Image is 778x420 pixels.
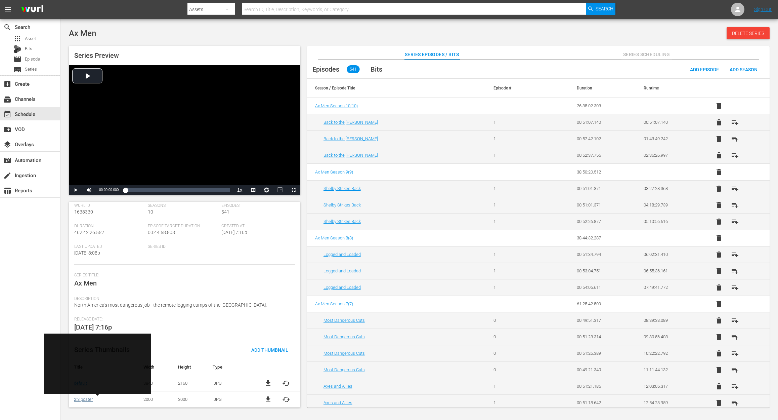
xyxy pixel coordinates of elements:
[715,283,723,292] span: delete
[323,400,352,405] a: Axes and Allies
[569,197,636,213] td: 00:51:01.371
[233,185,247,195] button: Playback Rate
[74,244,144,250] span: Last Updated
[727,312,743,329] button: playlist_add
[731,251,739,259] span: playlist_add
[727,147,743,163] button: playlist_add
[727,279,743,296] button: playlist_add
[3,171,11,180] span: Ingestion
[323,367,365,372] a: Most Dangerous Cuts
[731,151,739,159] span: playlist_add
[727,263,743,279] button: playlist_add
[307,79,486,98] th: Season / Episode Title
[3,125,11,133] span: VOD
[138,375,173,391] td: 3840
[727,27,770,39] button: Delete Series
[221,224,292,229] span: Created At
[715,185,723,193] span: delete
[16,2,48,17] img: ans4CAIJ8jUAAAAAAAAAAAAAAAAAAAAAAAAgQb4GAAAAAAAAAAAAAAAAAAAAAAAAJMjXAAAAAAAAAAAAAAAAAAAAAAAAgAT5G...
[315,169,353,175] span: Ax Men Season 9 ( 9 )
[69,29,96,38] span: Ax Men
[3,95,11,103] span: Channels
[731,333,739,341] span: playlist_add
[724,67,763,72] span: Add Season
[569,147,636,163] td: 00:52:37.755
[586,3,615,15] button: Search
[636,279,702,296] td: 07:49:41.772
[636,147,702,163] td: 02:36:26.997
[323,219,361,224] a: Shelby Strikes Back
[3,80,11,88] span: Create
[74,209,93,215] span: 1638330
[731,366,739,374] span: playlist_add
[485,197,552,213] td: 1
[323,136,378,141] a: Back to the [PERSON_NAME]
[636,197,702,213] td: 04:18:29.739
[715,300,723,308] span: delete
[731,185,739,193] span: playlist_add
[74,273,292,278] span: Series Title:
[315,103,358,108] a: Ax Men Season 10(10)
[569,213,636,230] td: 00:52:26.877
[711,98,727,114] button: delete
[485,79,552,98] th: Episode #
[485,329,552,345] td: 0
[731,349,739,357] span: playlist_add
[636,361,702,378] td: 11:11:44.132
[727,131,743,147] button: playlist_add
[221,209,229,215] span: 541
[711,362,727,378] button: delete
[636,312,702,329] td: 08:39:33.089
[569,263,636,279] td: 00:53:04.751
[315,235,353,240] a: Ax Men Season 8(8)
[4,5,12,13] span: menu
[727,181,743,197] button: playlist_add
[74,296,292,302] span: Description:
[727,197,743,213] button: playlist_add
[485,345,552,361] td: 0
[82,185,96,195] button: Mute
[312,65,339,73] span: Episodes
[754,7,772,12] a: Sign Out
[3,141,11,149] span: Overlays
[3,23,11,31] span: search
[323,120,378,125] a: Back to the [PERSON_NAME]
[636,79,702,98] th: Runtime
[715,201,723,209] span: delete
[685,63,724,75] button: Add Episode
[25,66,37,73] span: Series
[727,362,743,378] button: playlist_add
[173,375,208,391] td: 2160
[246,344,294,356] button: Add Thumbnail
[485,130,552,147] td: 1
[727,345,743,361] button: playlist_add
[13,55,21,63] span: Episode
[711,246,727,263] button: delete
[323,384,352,389] a: Axes and Allies
[148,209,153,215] span: 10
[636,345,702,361] td: 10:22:22.792
[731,399,739,407] span: playlist_add
[569,394,636,411] td: 00:51:18.642
[323,186,361,191] a: Shelby Strikes Back
[99,188,119,192] span: 00:00:00.000
[711,395,727,411] button: delete
[715,349,723,357] span: delete
[13,45,21,53] div: Bits
[74,230,104,235] span: 462:42:26.552
[485,263,552,279] td: 1
[323,334,365,339] a: Most Dangerous Cuts
[727,246,743,263] button: playlist_add
[315,169,353,175] a: Ax Men Season 9(9)
[323,202,361,207] a: Shelby Strikes Back
[264,379,272,387] span: file_download
[69,185,82,195] button: Play
[727,214,743,230] button: playlist_add
[715,333,723,341] span: delete
[273,185,287,195] button: Picture-in-Picture
[715,151,723,159] span: delete
[711,164,727,180] button: delete
[711,131,727,147] button: delete
[715,168,723,176] span: delete
[264,395,272,404] a: file_download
